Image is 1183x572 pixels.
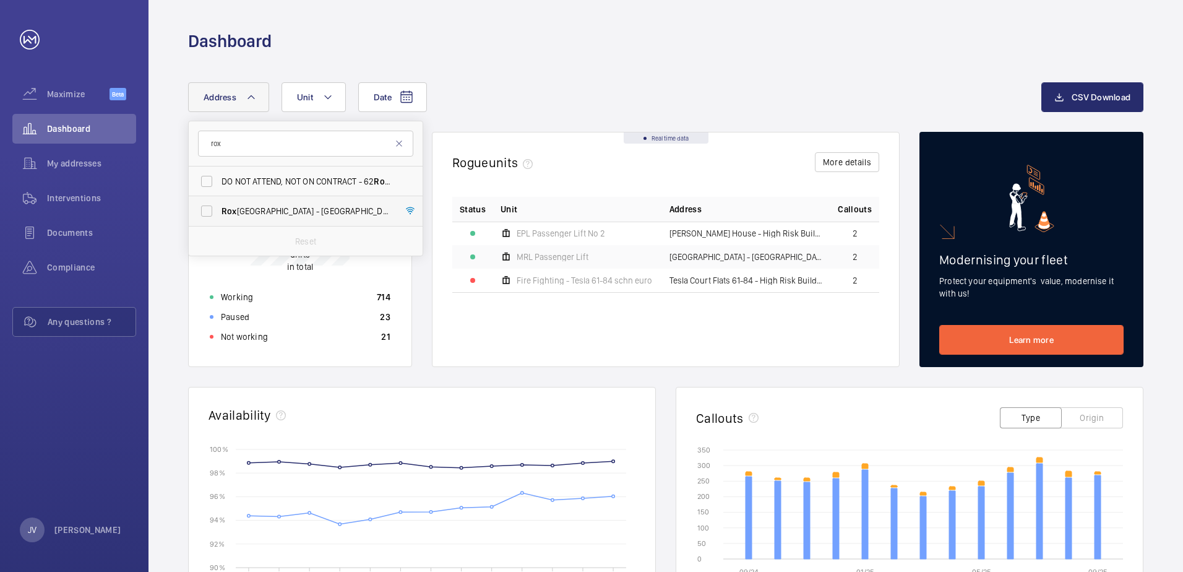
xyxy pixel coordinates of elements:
[377,291,390,303] p: 714
[696,410,744,426] h2: Callouts
[697,524,709,532] text: 100
[460,203,486,215] p: Status
[1000,407,1062,428] button: Type
[853,229,858,238] span: 2
[47,123,136,135] span: Dashboard
[295,235,316,248] p: Reset
[47,192,136,204] span: Interventions
[222,206,237,216] span: Rox
[210,469,225,477] text: 98 %
[210,516,225,524] text: 94 %
[204,92,236,102] span: Address
[47,227,136,239] span: Documents
[48,316,136,328] span: Any questions ?
[815,152,879,172] button: More details
[939,252,1124,267] h2: Modernising your fleet
[209,407,271,423] h2: Availability
[188,30,272,53] h1: Dashboard
[47,157,136,170] span: My addresses
[210,563,225,571] text: 90 %
[54,524,121,536] p: [PERSON_NAME]
[282,82,346,112] button: Unit
[517,276,652,285] span: Fire Fighting - Tesla 61-84 schn euro
[221,331,268,343] p: Not working
[222,175,392,188] span: DO NOT ATTEND, NOT ON CONTRACT - 62 [GEOGRAPHIC_DATA] - 62 [STREET_ADDRESS]
[1061,407,1123,428] button: Origin
[1041,82,1143,112] button: CSV Download
[697,461,710,470] text: 300
[697,508,709,516] text: 150
[47,261,136,274] span: Compliance
[222,205,392,217] span: [GEOGRAPHIC_DATA] - [GEOGRAPHIC_DATA] - [STREET_ADDRESS]
[210,539,225,548] text: 92 %
[374,176,390,186] span: Rox
[110,88,126,100] span: Beta
[47,88,110,100] span: Maximize
[210,492,225,501] text: 96 %
[188,82,269,112] button: Address
[1072,92,1130,102] span: CSV Download
[221,311,249,323] p: Paused
[853,276,858,285] span: 2
[374,92,392,102] span: Date
[198,131,413,157] input: Search by address
[517,253,588,261] span: MRL Passenger Lift
[210,444,228,453] text: 100 %
[669,253,824,261] span: [GEOGRAPHIC_DATA] - [GEOGRAPHIC_DATA]
[697,492,710,501] text: 200
[853,253,858,261] span: 2
[1009,165,1054,232] img: marketing-card.svg
[297,92,313,102] span: Unit
[669,276,824,285] span: Tesla Court Flats 61-84 - High Risk Building - Tesla Court Flats 61-84
[697,539,706,548] text: 50
[221,291,253,303] p: Working
[358,82,427,112] button: Date
[939,325,1124,355] a: Learn more
[669,203,702,215] span: Address
[697,477,710,485] text: 250
[697,555,702,563] text: 0
[624,132,708,144] div: Real time data
[697,446,710,454] text: 350
[669,229,824,238] span: [PERSON_NAME] House - High Risk Building - [PERSON_NAME][GEOGRAPHIC_DATA]
[939,275,1124,300] p: Protect your equipment's value, modernise it with us!
[452,155,538,170] h2: Rogue
[279,248,321,273] p: in total
[380,311,390,323] p: 23
[489,155,538,170] span: units
[28,524,37,536] p: JV
[381,331,390,343] p: 21
[501,203,517,215] span: Unit
[838,203,872,215] span: Callouts
[517,229,605,238] span: EPL Passenger Lift No 2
